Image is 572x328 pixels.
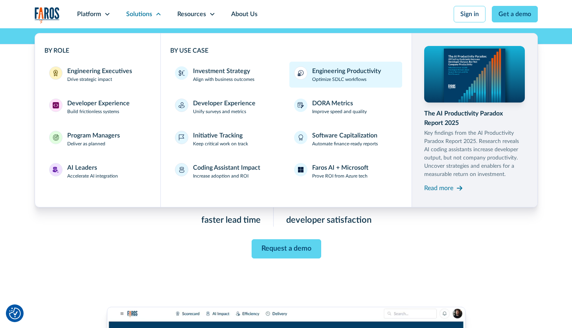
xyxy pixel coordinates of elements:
[44,158,151,184] a: AI LeadersAI LeadersAccelerate AI integration
[53,134,59,141] img: Program Managers
[312,76,366,83] p: Optimize SDLC workflows
[77,9,101,19] div: Platform
[312,99,353,108] div: DORA Metrics
[67,172,118,180] p: Accelerate AI integration
[53,167,59,173] img: AI Leaders
[492,6,538,22] a: Get a demo
[67,131,120,140] div: Program Managers
[170,62,283,88] a: Investment StrategyAlign with business outcomes
[9,308,21,319] img: Revisit consent button
[35,7,60,23] img: Logo of the analytics and reporting company Faros.
[193,131,243,140] div: Initiative Tracking
[67,66,132,76] div: Engineering Executives
[44,94,151,120] a: Developer ExperienceDeveloper ExperienceBuild frictionless systems
[289,62,402,88] a: Engineering ProductivityOptimize SDLC workflows
[454,6,486,22] a: Sign in
[170,94,283,120] a: Developer ExperienceUnify surveys and metrics
[53,70,59,76] img: Engineering Executives
[312,163,368,172] div: Faros AI + Microsoft
[44,126,151,152] a: Program ManagersProgram ManagersDeliver as planned
[286,214,371,227] p: developer satisfaction
[35,7,60,23] a: home
[177,9,206,19] div: Resources
[126,9,152,19] div: Solutions
[193,140,248,147] p: Keep critical work on track
[193,163,260,172] div: Coding Assistant Impact
[170,158,283,184] a: Coding Assistant ImpactIncrease adoption and ROI
[289,158,402,184] a: Faros AI + MicrosoftProve ROI from Azure tech
[67,140,105,147] p: Deliver as planned
[67,163,97,172] div: AI Leaders
[67,108,119,115] p: Build frictionless systems
[44,62,151,88] a: Engineering ExecutivesEngineering ExecutivesDrive strategic impact
[170,126,283,152] a: Initiative TrackingKeep critical work on track
[312,66,381,76] div: Engineering Productivity
[35,28,538,207] nav: Solutions
[44,46,151,55] div: BY ROLE
[289,94,402,120] a: DORA MetricsImprove speed and quality
[67,99,130,108] div: Developer Experience
[312,140,378,147] p: Automate finance-ready reports
[424,109,525,128] div: The AI Productivity Paradox Report 2025
[424,129,525,179] p: Key findings from the AI Productivity Paradox Report 2025. Research reveals AI coding assistants ...
[193,76,254,83] p: Align with business outcomes
[312,172,368,180] p: Prove ROI from Azure tech
[289,126,402,152] a: Software CapitalizationAutomate finance-ready reports
[170,46,402,55] div: BY USE CASE
[9,308,21,319] button: Cookie Settings
[312,131,377,140] div: Software Capitalization
[312,108,367,115] p: Improve speed and quality
[193,99,256,108] div: Developer Experience
[53,102,59,108] img: Developer Experience
[201,214,260,227] p: faster lead time
[67,76,112,83] p: Drive strategic impact
[193,172,248,180] p: Increase adoption and ROI
[424,183,453,193] div: Read more
[424,46,525,194] a: The AI Productivity Paradox Report 2025Key findings from the AI Productivity Paradox Report 2025....
[193,108,246,115] p: Unify surveys and metrics
[251,239,321,258] a: Request a demo
[193,66,250,76] div: Investment Strategy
